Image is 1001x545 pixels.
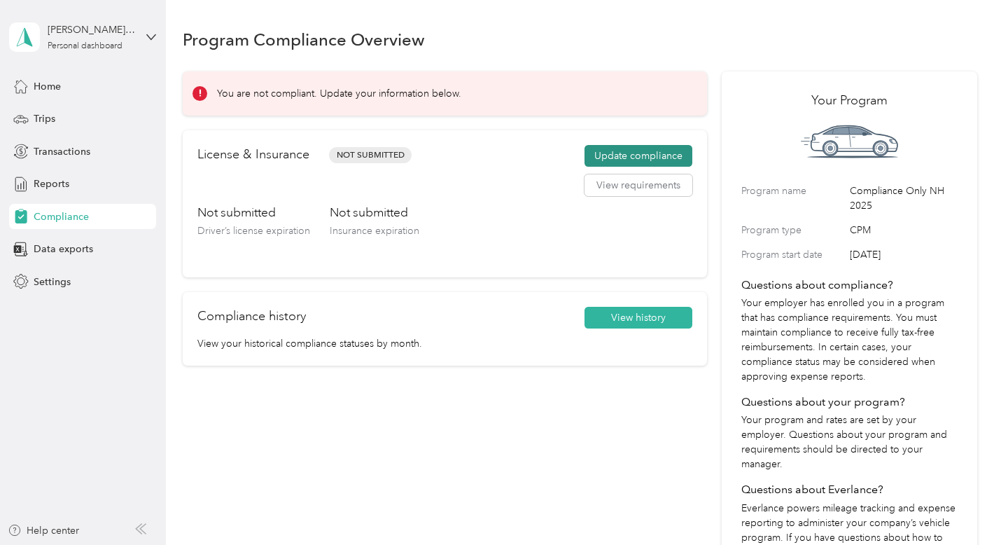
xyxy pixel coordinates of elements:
h2: License & Insurance [197,145,309,164]
label: Program start date [741,247,845,262]
p: You are not compliant. Update your information below. [217,86,461,101]
div: [PERSON_NAME][EMAIL_ADDRESS][PERSON_NAME][DOMAIN_NAME] [48,22,135,37]
label: Program name [741,184,845,213]
h3: Not submitted [330,204,419,221]
span: Settings [34,275,71,289]
span: Driver’s license expiration [197,225,310,237]
h1: Program Compliance Overview [183,32,425,47]
p: View your historical compliance statuses by month. [197,336,692,351]
p: Your employer has enrolled you in a program that has compliance requirements. You must maintain c... [741,296,957,384]
button: View requirements [584,174,692,197]
span: Compliance [34,209,89,224]
iframe: Everlance-gr Chat Button Frame [923,467,1001,545]
button: View history [584,307,692,329]
h3: Not submitted [197,204,310,221]
button: Update compliance [584,145,692,167]
label: Program type [741,223,845,237]
span: Home [34,79,61,94]
h4: Questions about your program? [741,394,957,411]
div: Personal dashboard [48,42,122,50]
h2: Compliance history [197,307,306,326]
p: Your program and rates are set by your employer. Questions about your program and requirements sh... [741,413,957,471]
span: Insurance expiration [330,225,419,237]
h4: Questions about compliance? [741,277,957,294]
span: Reports [34,177,69,191]
span: Trips [34,111,55,126]
span: Not Submitted [329,147,412,163]
button: Help center [8,523,79,538]
span: Compliance Only NH 2025 [850,184,957,213]
span: Transactions [34,144,90,159]
h4: Questions about Everlance? [741,481,957,498]
span: CPM [850,223,957,237]
span: Data exports [34,242,93,256]
span: [DATE] [850,247,957,262]
h2: Your Program [741,91,957,110]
